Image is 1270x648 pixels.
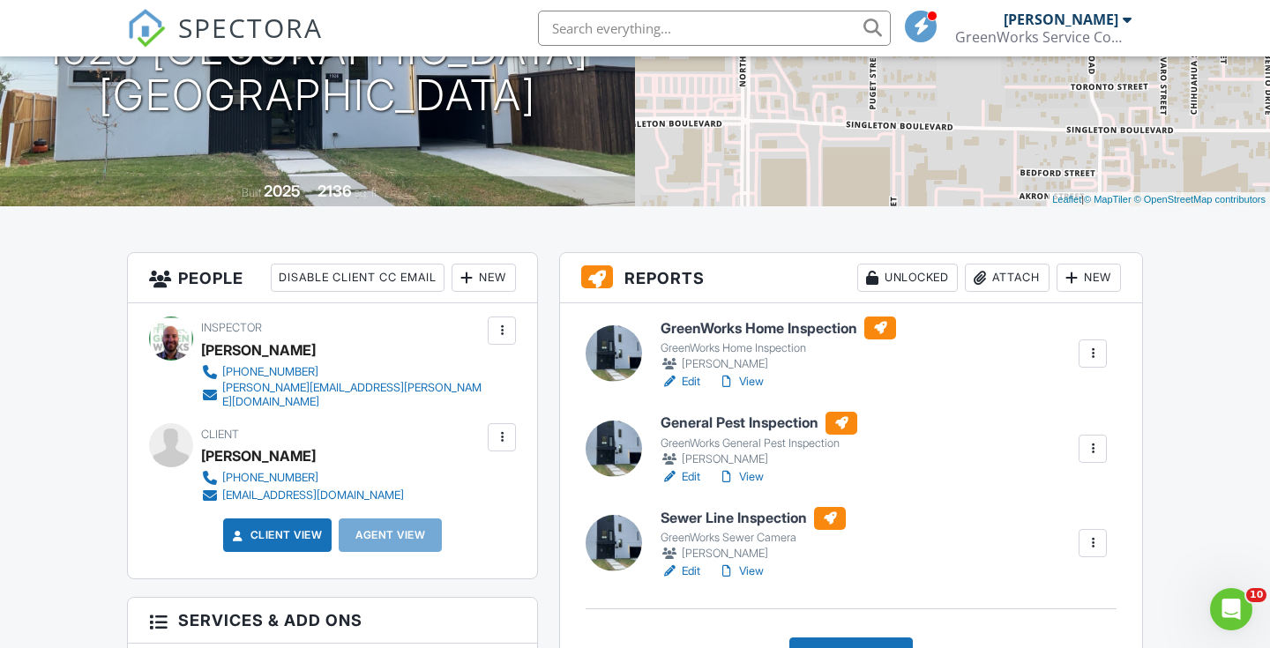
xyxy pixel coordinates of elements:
img: The Best Home Inspection Software - Spectora [127,9,166,48]
div: [PHONE_NUMBER] [222,471,318,485]
div: [PERSON_NAME] [661,545,846,562]
a: [EMAIL_ADDRESS][DOMAIN_NAME] [201,487,404,504]
div: [PERSON_NAME] [1004,11,1118,28]
div: 2025 [264,182,301,200]
span: Client [201,428,239,441]
a: [PHONE_NUMBER] [201,363,483,381]
span: 10 [1246,588,1266,602]
a: Client View [229,526,323,544]
span: SPECTORA [178,9,323,46]
a: GreenWorks Home Inspection GreenWorks Home Inspection [PERSON_NAME] [661,317,896,373]
h3: Reports [560,253,1142,303]
h6: General Pest Inspection [661,412,857,435]
a: Leaflet [1052,194,1081,205]
a: [PHONE_NUMBER] [201,469,404,487]
a: Edit [661,468,700,486]
a: Edit [661,373,700,391]
a: View [718,468,764,486]
div: Disable Client CC Email [271,264,444,292]
div: GreenWorks General Pest Inspection [661,436,857,451]
h1: 1926 [GEOGRAPHIC_DATA] [GEOGRAPHIC_DATA] [46,26,589,120]
h6: Sewer Line Inspection [661,507,846,530]
input: Search everything... [538,11,891,46]
div: [PERSON_NAME][EMAIL_ADDRESS][PERSON_NAME][DOMAIN_NAME] [222,381,483,409]
div: [PERSON_NAME] [201,337,316,363]
span: sq. ft. [355,186,379,199]
div: | [1048,192,1270,207]
a: View [718,562,764,580]
a: [PERSON_NAME][EMAIL_ADDRESS][PERSON_NAME][DOMAIN_NAME] [201,381,483,409]
a: Edit [661,562,700,580]
div: Unlocked [857,264,958,292]
div: GreenWorks Sewer Camera [661,531,846,545]
h6: GreenWorks Home Inspection [661,317,896,339]
iframe: Intercom live chat [1210,588,1252,630]
a: SPECTORA [127,24,323,61]
div: [PERSON_NAME] [201,443,316,469]
div: Attach [965,264,1050,292]
div: [EMAIL_ADDRESS][DOMAIN_NAME] [222,488,404,503]
div: GreenWorks Service Company [955,28,1132,46]
a: General Pest Inspection GreenWorks General Pest Inspection [PERSON_NAME] [661,412,857,468]
a: Sewer Line Inspection GreenWorks Sewer Camera [PERSON_NAME] [661,507,846,563]
div: GreenWorks Home Inspection [661,341,896,355]
h3: People [128,253,537,303]
h3: Services & Add ons [128,598,537,644]
a: © MapTiler [1084,194,1132,205]
div: [PERSON_NAME] [661,451,857,468]
a: © OpenStreetMap contributors [1134,194,1266,205]
span: Inspector [201,321,262,334]
a: View [718,373,764,391]
div: New [1057,264,1121,292]
div: [PHONE_NUMBER] [222,365,318,379]
div: 2136 [317,182,352,200]
span: Built [242,186,261,199]
div: New [452,264,516,292]
div: [PERSON_NAME] [661,355,896,373]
